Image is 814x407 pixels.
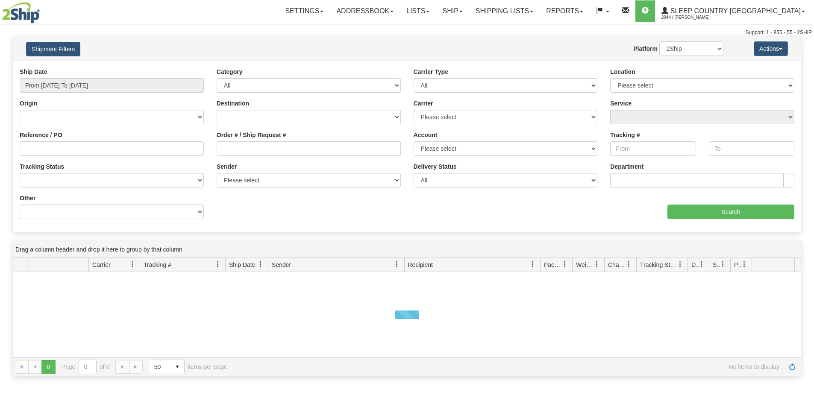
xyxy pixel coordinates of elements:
[610,131,640,139] label: Tracking #
[661,13,726,22] span: 2044 / [PERSON_NAME]
[229,261,255,269] span: Ship Date
[390,257,404,272] a: Sender filter column settings
[217,99,249,108] label: Destination
[694,257,709,272] a: Delivery Status filter column settings
[330,0,400,22] a: Addressbook
[239,363,779,370] span: No items to display
[400,0,436,22] a: Lists
[558,257,572,272] a: Packages filter column settings
[149,360,185,374] span: Page sizes drop down
[41,360,55,374] span: Page 0
[13,241,801,258] div: grid grouping header
[610,141,696,156] input: From
[668,7,801,15] span: Sleep Country [GEOGRAPHIC_DATA]
[673,257,688,272] a: Tracking Status filter column settings
[794,160,813,247] iframe: chat widget
[640,261,677,269] span: Tracking Status
[211,257,225,272] a: Tracking # filter column settings
[144,261,171,269] span: Tracking #
[436,0,469,22] a: Ship
[713,261,720,269] span: Shipment Issues
[217,67,243,76] label: Category
[2,2,40,23] img: logo2044.jpg
[20,67,47,76] label: Ship Date
[217,131,286,139] label: Order # / Ship Request #
[272,261,291,269] span: Sender
[279,0,330,22] a: Settings
[737,257,752,272] a: Pickup Status filter column settings
[622,257,636,272] a: Charge filter column settings
[734,261,741,269] span: Pickup Status
[610,99,632,108] label: Service
[610,67,635,76] label: Location
[414,131,438,139] label: Account
[154,363,165,371] span: 50
[610,162,644,171] label: Department
[754,41,788,56] button: Actions
[149,360,227,374] span: items per page
[691,261,699,269] span: Delivery Status
[92,261,111,269] span: Carrier
[20,194,35,202] label: Other
[170,360,184,374] span: select
[414,99,433,108] label: Carrier
[217,162,237,171] label: Sender
[62,360,110,374] span: Page of 0
[655,0,811,22] a: Sleep Country [GEOGRAPHIC_DATA] 2044 / [PERSON_NAME]
[469,0,540,22] a: Shipping lists
[20,99,37,108] label: Origin
[785,360,799,374] a: Refresh
[414,67,448,76] label: Carrier Type
[709,141,794,156] input: To
[576,261,594,269] span: Weight
[26,42,80,56] button: Shipment Filters
[253,257,268,272] a: Ship Date filter column settings
[125,257,140,272] a: Carrier filter column settings
[633,44,658,53] label: Platform
[716,257,730,272] a: Shipment Issues filter column settings
[667,205,794,219] input: Search
[20,162,64,171] label: Tracking Status
[540,0,590,22] a: Reports
[526,257,540,272] a: Recipient filter column settings
[20,131,62,139] label: Reference / PO
[408,261,433,269] span: Recipient
[414,162,457,171] label: Delivery Status
[2,29,812,36] div: Support: 1 - 855 - 55 - 2SHIP
[590,257,604,272] a: Weight filter column settings
[544,261,562,269] span: Packages
[608,261,626,269] span: Charge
